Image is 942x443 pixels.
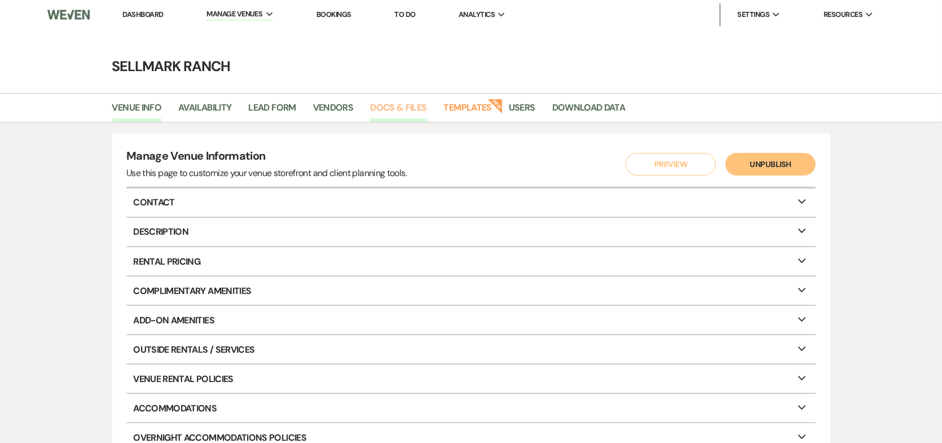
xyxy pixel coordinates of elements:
a: Docs & Files [370,100,426,122]
a: Preview [623,153,713,176]
p: Contact [126,188,816,217]
button: Preview [626,153,716,176]
p: Description [126,218,816,246]
p: Accommodations [126,394,816,422]
a: Templates [444,100,492,122]
p: Rental Pricing [126,247,816,275]
a: Lead Form [248,100,296,122]
h4: Manage Venue Information [126,148,407,166]
a: Download Data [552,100,626,122]
strong: New [487,98,503,113]
span: Resources [824,9,862,20]
p: Complimentary Amenities [126,277,816,305]
a: To Do [394,10,415,19]
div: Use this page to customize your venue storefront and client planning tools. [126,166,407,180]
button: Unpublish [725,153,816,176]
p: Outside Rentals / Services [126,335,816,363]
span: Settings [737,9,769,20]
a: Bookings [316,10,351,19]
a: Vendors [313,100,354,122]
h4: Sellmark Ranch [65,56,877,76]
img: Weven Logo [47,3,90,27]
a: Users [509,100,535,122]
p: Venue Rental Policies [126,365,816,393]
p: Add-On Amenities [126,306,816,334]
a: Dashboard [122,10,163,19]
span: Analytics [459,9,495,20]
a: Venue Info [112,100,162,122]
span: Manage Venues [206,8,262,20]
a: Availability [178,100,231,122]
